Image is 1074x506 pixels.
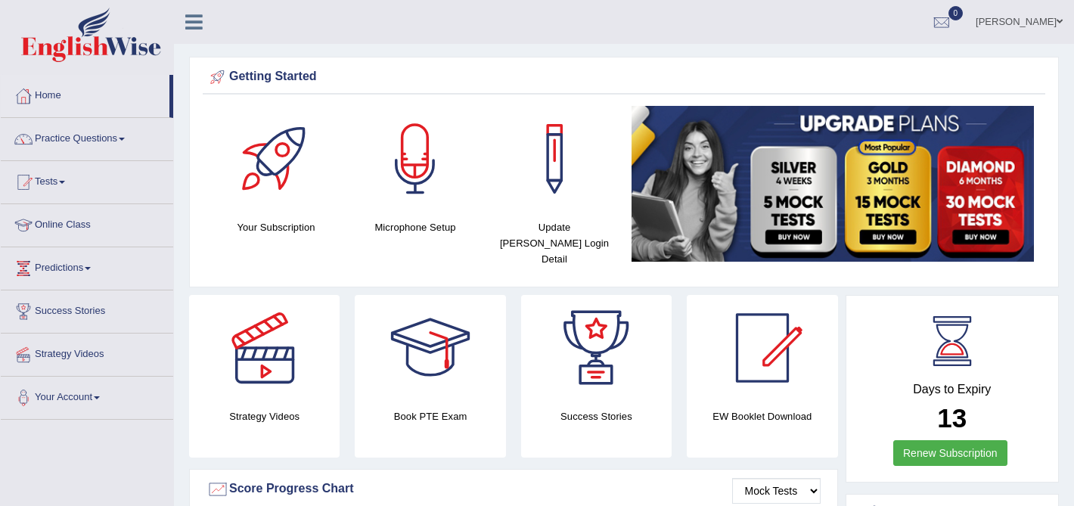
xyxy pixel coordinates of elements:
[1,118,173,156] a: Practice Questions
[1,247,173,285] a: Predictions
[521,408,672,424] h4: Success Stories
[189,408,340,424] h4: Strategy Videos
[1,204,173,242] a: Online Class
[1,334,173,371] a: Strategy Videos
[214,219,338,235] h4: Your Subscription
[632,106,1034,262] img: small5.jpg
[353,219,477,235] h4: Microphone Setup
[1,377,173,414] a: Your Account
[1,75,169,113] a: Home
[687,408,837,424] h4: EW Booklet Download
[948,6,964,20] span: 0
[937,403,967,433] b: 13
[206,478,821,501] div: Score Progress Chart
[1,290,173,328] a: Success Stories
[492,219,616,267] h4: Update [PERSON_NAME] Login Detail
[863,383,1042,396] h4: Days to Expiry
[893,440,1007,466] a: Renew Subscription
[355,408,505,424] h4: Book PTE Exam
[206,66,1041,88] div: Getting Started
[1,161,173,199] a: Tests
